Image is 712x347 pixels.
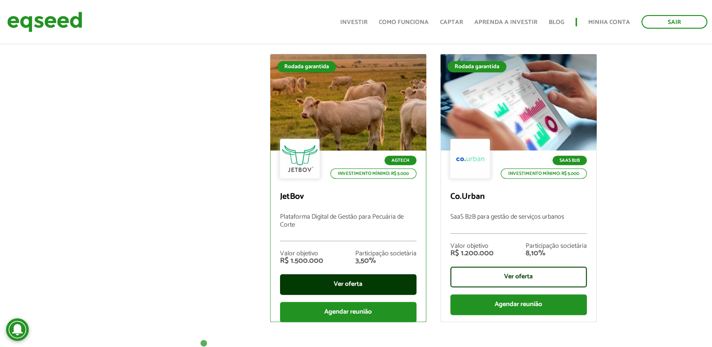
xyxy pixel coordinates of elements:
[549,19,564,25] a: Blog
[552,156,587,165] p: SaaS B2B
[474,19,537,25] a: Aprenda a investir
[280,302,416,323] div: Agendar reunião
[501,168,587,179] p: Investimento mínimo: R$ 5.000
[355,257,416,265] div: 3,50%
[641,15,707,29] a: Sair
[270,54,426,322] a: Rodada garantida Agtech Investimento mínimo: R$ 5.000 JetBov Plataforma Digital de Gestão para Pe...
[280,251,323,257] div: Valor objetivo
[330,168,416,179] p: Investimento mínimo: R$ 5.000
[450,243,494,250] div: Valor objetivo
[355,251,416,257] div: Participação societária
[277,61,336,72] div: Rodada garantida
[340,19,368,25] a: Investir
[280,257,323,265] div: R$ 1.500.000
[450,294,587,315] div: Agendar reunião
[448,61,506,72] div: Rodada garantida
[450,213,587,234] p: SaaS B2B para gestão de serviços urbanos
[280,274,416,295] div: Ver oferta
[440,54,597,322] a: Rodada garantida SaaS B2B Investimento mínimo: R$ 5.000 Co.Urban SaaS B2B para gestão de serviços...
[379,19,429,25] a: Como funciona
[526,243,587,250] div: Participação societária
[450,267,587,287] div: Ver oferta
[384,156,416,165] p: Agtech
[280,192,416,202] p: JetBov
[280,213,416,241] p: Plataforma Digital de Gestão para Pecuária de Corte
[588,19,630,25] a: Minha conta
[526,250,587,257] div: 8,10%
[440,19,463,25] a: Captar
[7,9,82,34] img: EqSeed
[450,192,587,202] p: Co.Urban
[450,250,494,257] div: R$ 1.200.000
